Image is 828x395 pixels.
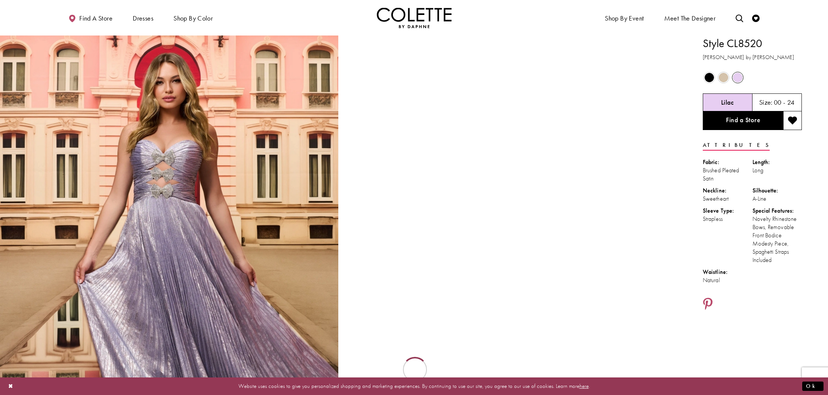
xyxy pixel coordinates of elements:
div: Sleeve Type: [703,207,752,215]
p: Website uses cookies to give you personalized shopping and marketing experiences. By continuing t... [54,381,774,391]
div: Novelty Rhinestone Bows, Removable Front Bodice Modesty Piece, Spaghetti Straps Included [752,215,802,264]
a: Attributes [703,140,770,151]
span: Shop by color [173,15,213,22]
div: Waistline: [703,268,752,276]
div: Fabric: [703,158,752,166]
span: Size: [759,98,773,107]
div: Strapless [703,215,752,223]
button: Submit Dialog [802,382,824,391]
div: Lilac [731,71,744,84]
div: Gold Dust [717,71,730,84]
span: Dresses [133,15,153,22]
a: here [579,382,589,390]
div: Product color controls state depends on size chosen [703,71,802,85]
span: Shop By Event [605,15,644,22]
a: Visit Home Page [377,7,452,28]
div: Sweetheart [703,195,752,203]
div: Brushed Pleated Satin [703,166,752,183]
img: Colette by Daphne [377,7,452,28]
h3: [PERSON_NAME] by [PERSON_NAME] [703,53,802,62]
a: Meet the designer [662,7,718,28]
h5: 00 - 24 [774,99,795,106]
button: Add to wishlist [783,111,802,130]
h5: Chosen color [721,99,734,106]
button: Close Dialog [4,380,17,393]
div: Silhouette: [752,186,802,195]
div: A-Line [752,195,802,203]
span: Dresses [131,7,155,28]
video: Style CL8520 Colette by Daphne #1 autoplay loop mute video [342,36,680,205]
span: Meet the designer [664,15,716,22]
a: Find a Store [703,111,783,130]
a: Check Wishlist [750,7,761,28]
a: Toggle search [734,7,745,28]
span: Shop By Event [603,7,646,28]
div: Neckline: [703,186,752,195]
div: Length: [752,158,802,166]
h1: Style CL8520 [703,36,802,51]
div: Natural [703,276,752,284]
a: Find a store [67,7,114,28]
div: Long [752,166,802,175]
div: Black [703,71,716,84]
div: Special Features: [752,207,802,215]
span: Find a store [79,15,113,22]
span: Shop by color [172,7,215,28]
a: Share using Pinterest - Opens in new tab [703,297,713,312]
